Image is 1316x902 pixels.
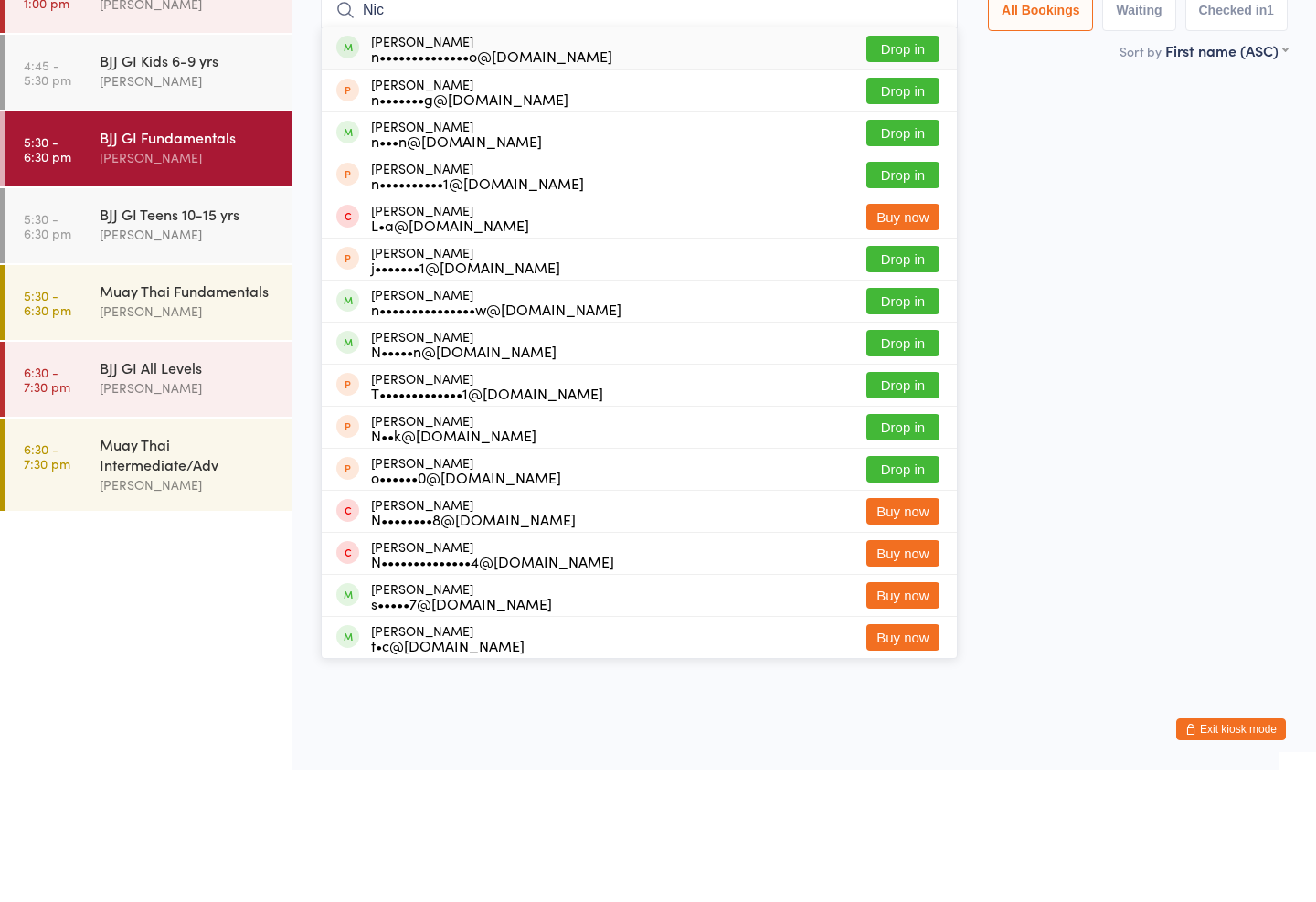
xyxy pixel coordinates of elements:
div: n•••n@[DOMAIN_NAME] [371,265,542,280]
div: n•••••••g@[DOMAIN_NAME] [371,223,568,238]
div: [PERSON_NAME] [100,355,276,377]
span: Jiu Jitsu [660,70,700,89]
button: Buy now [866,630,939,656]
div: [PERSON_NAME] [371,713,552,742]
div: BJJ GI Teens 10-15 yrs [100,335,276,355]
button: Drop in [866,546,939,572]
div: [PERSON_NAME] [371,292,584,322]
div: [PERSON_NAME] [371,671,614,700]
button: Checked in1 [1185,121,1289,163]
div: [PERSON_NAME] [371,545,536,574]
button: Buy now [866,335,939,362]
a: 6:30 -7:30 pmBJJ GI All Levels[PERSON_NAME] [5,473,292,548]
div: N••••••••8@[DOMAIN_NAME] [371,643,576,658]
button: Buy now [866,672,939,698]
div: [PERSON_NAME] [371,461,557,490]
a: 6:30 -7:30 pmMuay Thai Intermediate/Adv[PERSON_NAME] [5,550,292,642]
div: BJJ GI All Levels [100,489,276,509]
div: Muay Thai Intermediate/Adv [100,566,276,606]
h2: BJJ GI Fundamentals Check-in [321,26,1288,56]
button: Drop in [866,462,939,488]
div: [PERSON_NAME] [371,334,529,364]
div: [PERSON_NAME] [100,432,276,453]
span: [DATE] 5:30pm [321,70,407,89]
button: Waiting [1102,121,1175,163]
div: [PERSON_NAME] [100,279,276,300]
button: All Bookings [988,121,1094,163]
button: Drop in [866,419,939,446]
label: Sort by [1120,174,1162,192]
button: Drop in [866,377,939,404]
button: Drop in [866,251,939,278]
div: At [132,20,222,50]
div: n••••••••••••••o@[DOMAIN_NAME] [371,180,612,195]
span: Chatswood [566,70,631,89]
div: [PERSON_NAME] [371,165,612,195]
div: BJJ GI Kids 6-9 yrs [100,182,276,202]
button: Drop in [866,293,939,320]
span: Manual search [1033,35,1121,53]
div: o••••••0@[DOMAIN_NAME] [371,601,561,616]
button: Buy now [866,756,939,782]
div: N••k@[DOMAIN_NAME] [371,559,536,574]
div: [PERSON_NAME] [371,419,621,448]
div: 1 [1267,134,1274,149]
div: [PERSON_NAME] [371,250,542,280]
div: N•••••n@[DOMAIN_NAME] [371,475,557,490]
button: Exit kiosk mode [1176,850,1286,872]
time: 4:45 - 5:30 pm [24,189,71,218]
div: [PERSON_NAME] [371,587,561,616]
div: n••••••••••1@[DOMAIN_NAME] [371,307,584,322]
time: 6:30 - 7:30 pm [24,496,70,525]
time: 12:00 - 1:00 pm [24,112,69,142]
a: 5:30 -6:30 pmBJJ GI Fundamentals[PERSON_NAME] [5,243,292,318]
div: [PERSON_NAME] [371,755,525,784]
div: j•••••••1@[DOMAIN_NAME] [371,391,560,406]
time: 5:30 - 6:30 pm [24,419,71,449]
a: 12:00 -1:00 pmBJJ GI All Levels[PERSON_NAME] [5,90,292,164]
div: BJJ GI Fundamentals [100,259,276,279]
div: s•••••7@[DOMAIN_NAME] [371,727,552,742]
a: [DATE] [24,50,69,70]
div: [PERSON_NAME] [100,606,276,627]
div: [PERSON_NAME] [100,509,276,530]
time: 6:30 - 7:30 pm [24,573,70,602]
div: [PERSON_NAME] [371,377,560,406]
div: Muay Thai Fundamentals [100,412,276,432]
time: 5:30 - 6:30 pm [24,343,71,372]
input: Search [321,121,958,163]
div: [PERSON_NAME] [371,208,568,238]
button: Buy now [866,714,939,740]
div: N••••••••••••••4@[DOMAIN_NAME] [371,685,614,700]
div: [PERSON_NAME] [371,629,576,658]
div: [PERSON_NAME] [371,503,603,532]
a: 5:30 -6:30 pmBJJ GI Teens 10-15 yrs[PERSON_NAME] [5,320,292,395]
div: First name (ASC) [1165,172,1288,192]
div: L•a@[DOMAIN_NAME] [371,349,529,364]
span: [PERSON_NAME] [435,70,537,89]
span: Scanner input [1186,35,1268,53]
div: [PERSON_NAME] [100,202,276,223]
div: T•••••••••••••1@[DOMAIN_NAME] [371,517,603,532]
time: 5:30 - 6:30 pm [24,266,71,295]
a: 5:30 -6:30 pmMuay Thai Fundamentals[PERSON_NAME] [5,397,292,472]
div: t•c@[DOMAIN_NAME] [371,769,525,784]
button: Drop in [866,167,939,194]
button: Drop in [866,588,939,614]
div: BJJ GI All Levels [100,105,276,125]
div: Any location [132,50,222,70]
a: 4:45 -5:30 pmBJJ GI Kids 6-9 yrs[PERSON_NAME] [5,166,292,241]
div: [PERSON_NAME] [100,125,276,146]
div: Events for [24,20,113,50]
button: Drop in [866,504,939,530]
button: Drop in [866,209,939,236]
div: n•••••••••••••••w@[DOMAIN_NAME] [371,433,621,448]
